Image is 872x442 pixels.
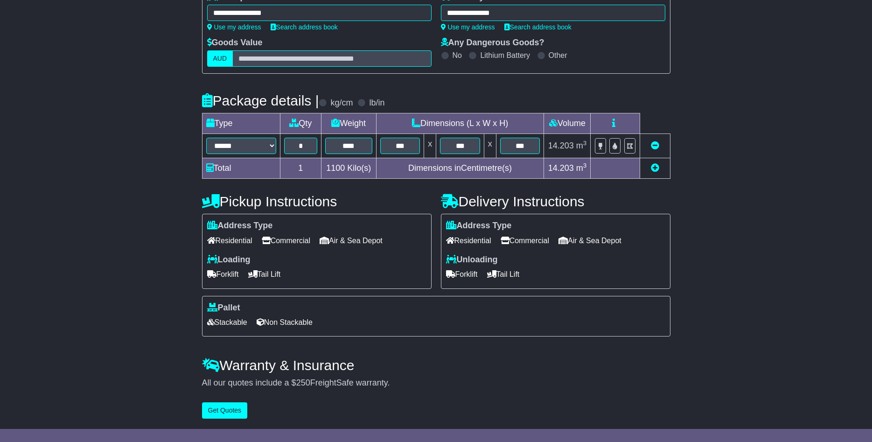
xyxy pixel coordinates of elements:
[369,98,384,108] label: lb/in
[376,113,544,134] td: Dimensions (L x W x H)
[446,221,512,231] label: Address Type
[326,163,345,173] span: 1100
[207,267,239,281] span: Forklift
[446,267,478,281] span: Forklift
[280,158,321,179] td: 1
[248,267,281,281] span: Tail Lift
[441,38,544,48] label: Any Dangerous Goods?
[321,113,376,134] td: Weight
[484,134,496,158] td: x
[207,303,240,313] label: Pallet
[257,315,313,330] span: Non Stackable
[446,255,498,265] label: Unloading
[548,141,574,150] span: 14.203
[202,113,280,134] td: Type
[583,140,587,147] sup: 3
[651,141,659,150] a: Remove this item
[424,134,436,158] td: x
[453,51,462,60] label: No
[446,233,491,248] span: Residential
[321,158,376,179] td: Kilo(s)
[280,113,321,134] td: Qty
[441,23,495,31] a: Use my address
[207,50,233,67] label: AUD
[320,233,383,248] span: Air & Sea Depot
[576,163,587,173] span: m
[501,233,549,248] span: Commercial
[480,51,530,60] label: Lithium Battery
[207,23,261,31] a: Use my address
[558,233,621,248] span: Air & Sea Depot
[544,113,591,134] td: Volume
[207,221,273,231] label: Address Type
[207,38,263,48] label: Goods Value
[202,194,432,209] h4: Pickup Instructions
[207,233,252,248] span: Residential
[576,141,587,150] span: m
[330,98,353,108] label: kg/cm
[202,93,319,108] h4: Package details |
[271,23,338,31] a: Search address book
[549,51,567,60] label: Other
[202,158,280,179] td: Total
[262,233,310,248] span: Commercial
[296,378,310,387] span: 250
[487,267,520,281] span: Tail Lift
[583,162,587,169] sup: 3
[202,358,670,373] h4: Warranty & Insurance
[376,158,544,179] td: Dimensions in Centimetre(s)
[202,402,248,419] button: Get Quotes
[202,378,670,388] div: All our quotes include a $ FreightSafe warranty.
[548,163,574,173] span: 14.203
[504,23,572,31] a: Search address book
[207,255,251,265] label: Loading
[207,315,247,330] span: Stackable
[651,163,659,173] a: Add new item
[441,194,670,209] h4: Delivery Instructions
